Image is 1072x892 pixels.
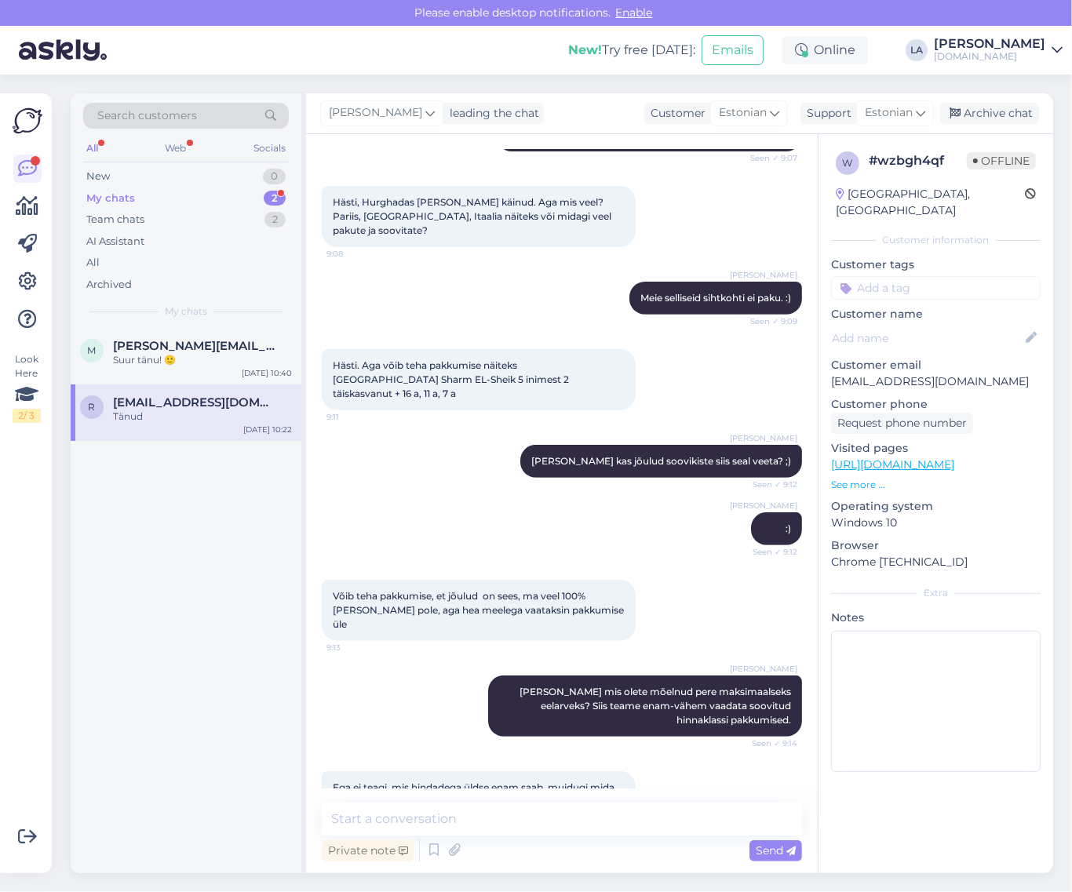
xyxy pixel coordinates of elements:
[531,455,791,467] span: [PERSON_NAME] kas jõulud soovikiste siis seal veeta? ;)
[865,104,913,122] span: Estonian
[869,151,967,170] div: # wzbgh4qf
[756,843,796,857] span: Send
[326,642,385,654] span: 9:13
[831,498,1041,515] p: Operating system
[831,257,1041,273] p: Customer tags
[831,586,1041,600] div: Extra
[800,105,851,122] div: Support
[242,367,292,379] div: [DATE] 10:40
[836,186,1025,219] div: [GEOGRAPHIC_DATA], [GEOGRAPHIC_DATA]
[738,737,797,749] span: Seen ✓ 9:14
[264,191,286,206] div: 2
[831,457,954,471] a: [URL][DOMAIN_NAME]
[243,424,292,435] div: [DATE] 10:22
[326,411,385,423] span: 9:11
[333,590,626,630] span: Võib teha pakkumise, et jõulud on sees, ma veel 100% [PERSON_NAME] pole, aga hea meelega vaataksi...
[264,212,286,228] div: 2
[86,277,132,293] div: Archived
[13,352,41,423] div: Look Here
[906,39,928,61] div: LA
[831,413,973,434] div: Request phone number
[786,522,791,534] span: :)
[738,152,797,164] span: Seen ✓ 9:07
[967,152,1036,169] span: Offline
[520,686,793,726] span: [PERSON_NAME] mis olete mõelnud pere maksimaalseks eelarveks? Siis teame enam-vähem vaadata soovi...
[934,38,1045,50] div: [PERSON_NAME]
[640,292,791,304] span: Meie selliseid sihtkohti ei paku. :)
[843,157,853,169] span: w
[782,36,868,64] div: Online
[831,306,1041,322] p: Customer name
[611,5,658,20] span: Enable
[730,432,797,444] span: [PERSON_NAME]
[831,233,1041,247] div: Customer information
[940,103,1039,124] div: Archive chat
[644,105,706,122] div: Customer
[934,50,1045,63] div: [DOMAIN_NAME]
[333,196,614,236] span: Hästi, Hurghadas [PERSON_NAME] käinud. Aga mis veel? Pariis, [GEOGRAPHIC_DATA], Itaalia näiteks v...
[719,104,767,122] span: Estonian
[13,409,41,423] div: 2 / 3
[86,169,110,184] div: New
[730,500,797,512] span: [PERSON_NAME]
[326,248,385,260] span: 9:08
[329,104,422,122] span: [PERSON_NAME]
[86,255,100,271] div: All
[832,329,1023,347] input: Add name
[831,440,1041,457] p: Visited pages
[83,138,101,158] div: All
[322,840,414,861] div: Private note
[86,212,144,228] div: Team chats
[113,395,276,410] span: raudseppkerli@gmail.com
[831,276,1041,300] input: Add a tag
[333,781,620,821] span: Ega ei teagi, mis hindadega üldse enam saab, muidugi mida soodsam seda parem, aga [PERSON_NAME], ...
[831,610,1041,626] p: Notes
[333,359,571,399] span: Hästi. Aga võib teha pakkumise näiteks [GEOGRAPHIC_DATA] Sharm EL-Sheik 5 inimest 2 täiskasvanut ...
[730,269,797,281] span: [PERSON_NAME]
[13,106,42,136] img: Askly Logo
[263,169,286,184] div: 0
[88,344,97,356] span: m
[738,546,797,558] span: Seen ✓ 9:12
[831,396,1041,413] p: Customer phone
[702,35,764,65] button: Emails
[443,105,539,122] div: leading the chat
[568,41,695,60] div: Try free [DATE]:
[250,138,289,158] div: Socials
[86,191,135,206] div: My chats
[113,410,292,424] div: Tänud
[113,353,292,367] div: Suur tänu! 🙂
[730,663,797,675] span: [PERSON_NAME]
[738,479,797,490] span: Seen ✓ 9:12
[831,537,1041,554] p: Browser
[165,304,207,319] span: My chats
[86,234,144,249] div: AI Assistant
[831,515,1041,531] p: Windows 10
[831,478,1041,492] p: See more ...
[568,42,602,57] b: New!
[831,373,1041,390] p: [EMAIL_ADDRESS][DOMAIN_NAME]
[831,554,1041,570] p: Chrome [TECHNICAL_ID]
[162,138,190,158] div: Web
[831,357,1041,373] p: Customer email
[738,315,797,327] span: Seen ✓ 9:09
[934,38,1063,63] a: [PERSON_NAME][DOMAIN_NAME]
[97,107,197,124] span: Search customers
[113,339,276,353] span: monika@samet.ee
[89,401,96,413] span: r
